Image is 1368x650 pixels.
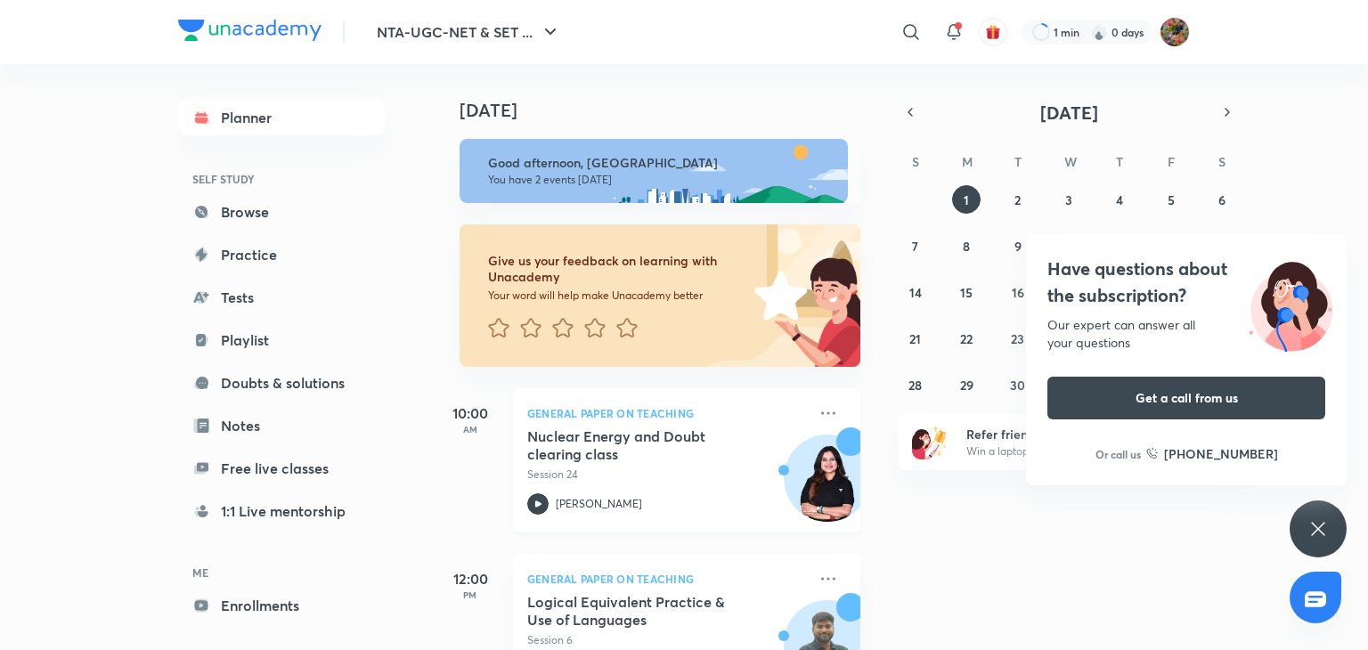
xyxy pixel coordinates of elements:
[178,100,385,135] a: Planner
[1014,191,1021,208] abbr: September 2, 2025
[1105,232,1134,260] button: September 11, 2025
[1004,278,1032,306] button: September 16, 2025
[1168,153,1175,170] abbr: Friday
[1065,191,1072,208] abbr: September 3, 2025
[1011,330,1024,347] abbr: September 23, 2025
[1146,444,1278,463] a: [PHONE_NUMBER]
[923,100,1215,125] button: [DATE]
[178,20,322,45] a: Company Logo
[460,139,848,203] img: afternoon
[966,443,1185,459] p: Win a laptop, vouchers & more
[912,424,948,459] img: referral
[1004,185,1032,214] button: September 2, 2025
[178,365,385,401] a: Doubts & solutions
[960,377,973,394] abbr: September 29, 2025
[1054,232,1083,260] button: September 10, 2025
[178,322,385,358] a: Playlist
[1157,185,1185,214] button: September 5, 2025
[1004,232,1032,260] button: September 9, 2025
[527,593,749,629] h5: Logical Equivalent Practice & Use of Languages
[178,493,385,529] a: 1:1 Live mentorship
[435,402,506,424] h5: 10:00
[178,237,385,272] a: Practice
[901,324,930,353] button: September 21, 2025
[963,238,970,255] abbr: September 8, 2025
[460,100,878,121] h4: [DATE]
[952,370,981,399] button: September 29, 2025
[178,164,385,194] h6: SELF STUDY
[1168,191,1175,208] abbr: September 5, 2025
[1208,232,1236,260] button: September 13, 2025
[966,425,1185,443] h6: Refer friends
[1040,101,1098,125] span: [DATE]
[1116,191,1123,208] abbr: September 4, 2025
[488,155,832,171] h6: Good afternoon, [GEOGRAPHIC_DATA]
[178,280,385,315] a: Tests
[178,588,385,623] a: Enrollments
[901,278,930,306] button: September 14, 2025
[1218,153,1225,170] abbr: Saturday
[556,496,642,512] p: [PERSON_NAME]
[912,153,919,170] abbr: Sunday
[785,444,870,530] img: Avatar
[952,232,981,260] button: September 8, 2025
[1105,185,1134,214] button: September 4, 2025
[985,24,1001,40] img: avatar
[979,18,1007,46] button: avatar
[909,330,921,347] abbr: September 21, 2025
[1047,377,1325,419] button: Get a call from us
[912,238,918,255] abbr: September 7, 2025
[1054,185,1083,214] button: September 3, 2025
[952,324,981,353] button: September 22, 2025
[1116,153,1123,170] abbr: Thursday
[178,557,385,588] h6: ME
[178,194,385,230] a: Browse
[694,224,860,367] img: feedback_image
[435,589,506,600] p: PM
[1014,238,1022,255] abbr: September 9, 2025
[1234,256,1347,352] img: ttu_illustration_new.svg
[1164,444,1278,463] h6: [PHONE_NUMBER]
[901,370,930,399] button: September 28, 2025
[962,153,973,170] abbr: Monday
[1160,17,1190,47] img: Kumkum Bhamra
[178,451,385,486] a: Free live classes
[1047,316,1325,352] div: Our expert can answer all your questions
[527,632,807,648] p: Session 6
[952,185,981,214] button: September 1, 2025
[1014,153,1022,170] abbr: Tuesday
[488,253,748,285] h6: Give us your feedback on learning with Unacademy
[527,568,807,589] p: General Paper on Teaching
[1004,370,1032,399] button: September 30, 2025
[908,377,922,394] abbr: September 28, 2025
[435,568,506,589] h5: 12:00
[435,424,506,435] p: AM
[1095,446,1141,462] p: Or call us
[178,20,322,41] img: Company Logo
[1047,256,1325,309] h4: Have questions about the subscription?
[527,467,807,483] p: Session 24
[488,288,748,303] p: Your word will help make Unacademy better
[1157,232,1185,260] button: September 12, 2025
[178,408,385,443] a: Notes
[488,173,832,187] p: You have 2 events [DATE]
[1004,324,1032,353] button: September 23, 2025
[1218,191,1225,208] abbr: September 6, 2025
[1064,153,1077,170] abbr: Wednesday
[952,278,981,306] button: September 15, 2025
[527,427,749,463] h5: Nuclear Energy and Doubt clearing class
[960,330,973,347] abbr: September 22, 2025
[1208,185,1236,214] button: September 6, 2025
[901,232,930,260] button: September 7, 2025
[960,284,973,301] abbr: September 15, 2025
[1090,23,1108,41] img: streak
[366,14,572,50] button: NTA-UGC-NET & SET ...
[964,191,969,208] abbr: September 1, 2025
[1010,377,1025,394] abbr: September 30, 2025
[1012,284,1024,301] abbr: September 16, 2025
[527,402,807,424] p: General Paper on Teaching
[909,284,922,301] abbr: September 14, 2025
